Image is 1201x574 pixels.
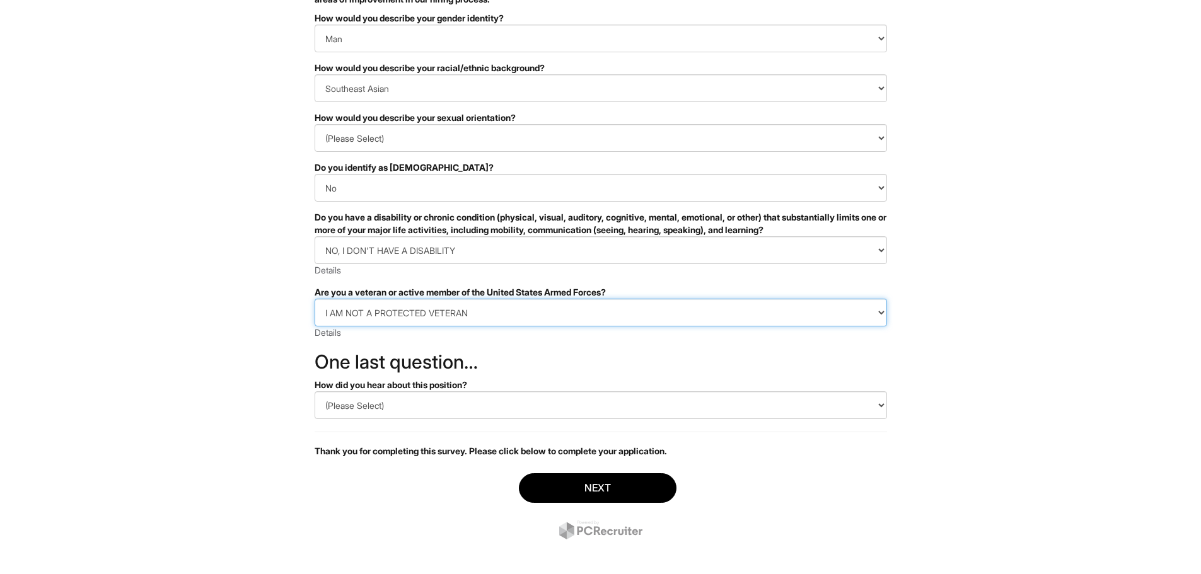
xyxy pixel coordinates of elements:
[315,211,887,236] div: Do you have a disability or chronic condition (physical, visual, auditory, cognitive, mental, emo...
[315,161,887,174] div: Do you identify as [DEMOGRAPHIC_DATA]?
[315,112,887,124] div: How would you describe your sexual orientation?
[315,12,887,25] div: How would you describe your gender identity?
[315,236,887,264] select: Do you have a disability or chronic condition (physical, visual, auditory, cognitive, mental, emo...
[315,286,887,299] div: Are you a veteran or active member of the United States Armed Forces?
[315,174,887,202] select: Do you identify as transgender?
[315,379,887,391] div: How did you hear about this position?
[315,62,887,74] div: How would you describe your racial/ethnic background?
[315,124,887,152] select: How would you describe your sexual orientation?
[315,352,887,372] h2: One last question…
[315,327,341,338] a: Details
[315,391,887,419] select: How did you hear about this position?
[315,74,887,102] select: How would you describe your racial/ethnic background?
[315,299,887,326] select: Are you a veteran or active member of the United States Armed Forces?
[519,473,676,503] button: Next
[315,25,887,52] select: How would you describe your gender identity?
[315,265,341,275] a: Details
[315,445,887,457] p: Thank you for completing this survey. Please click below to complete your application.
